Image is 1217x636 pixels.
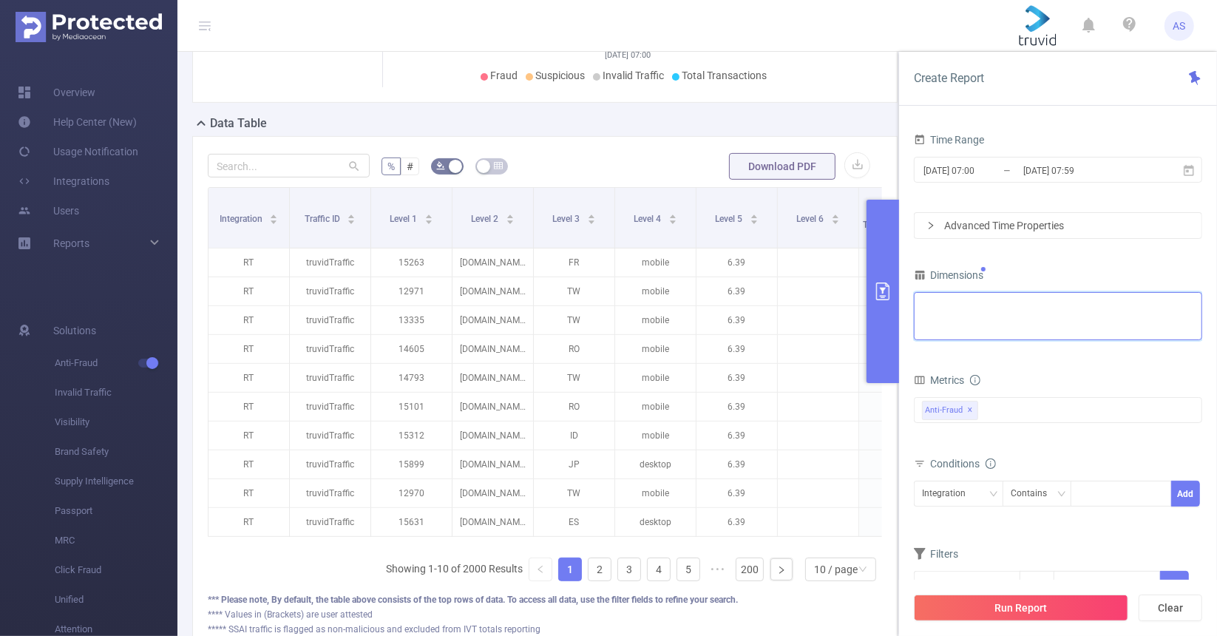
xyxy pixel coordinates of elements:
[290,364,370,392] p: truvidTraffic
[750,212,758,217] i: icon: caret-up
[534,306,614,334] p: TW
[922,401,978,420] span: Anti-Fraud
[55,378,177,407] span: Invalid Traffic
[270,218,278,223] i: icon: caret-down
[347,212,356,221] div: Sort
[859,508,940,536] p: 12,119
[18,196,79,226] a: Users
[534,248,614,277] p: FR
[209,306,289,334] p: RT
[552,214,582,224] span: Level 3
[55,407,177,437] span: Visibility
[587,218,595,223] i: icon: caret-down
[615,364,696,392] p: mobile
[55,555,177,585] span: Click Fraud
[587,212,596,221] div: Sort
[270,212,278,217] i: icon: caret-up
[290,422,370,450] p: truvidTraffic
[208,154,370,177] input: Search...
[796,214,826,224] span: Level 6
[53,237,89,249] span: Reports
[1022,160,1142,180] input: End date
[914,71,984,85] span: Create Report
[1028,572,1043,596] div: ≥
[290,248,370,277] p: truvidTraffic
[715,214,745,224] span: Level 5
[814,558,858,581] div: 10 / page
[770,558,793,581] li: Next Page
[750,218,758,223] i: icon: caret-down
[452,306,533,334] p: [DOMAIN_NAME]
[534,422,614,450] p: ID
[305,214,342,224] span: Traffic ID
[424,218,433,223] i: icon: caret-down
[914,374,964,386] span: Metrics
[452,248,533,277] p: [DOMAIN_NAME]
[696,422,777,450] p: 6.39
[208,608,882,621] div: **** Values in (Brackets) are user attested
[452,393,533,421] p: [DOMAIN_NAME]
[696,479,777,507] p: 6.39
[371,479,452,507] p: 12970
[494,161,503,170] i: icon: table
[55,348,177,378] span: Anti-Fraud
[677,558,699,581] a: 5
[859,393,940,421] p: 15,307
[371,450,452,478] p: 15899
[534,364,614,392] p: TW
[210,115,267,132] h2: Data Table
[1171,481,1200,507] button: Add
[506,212,514,217] i: icon: caret-up
[390,214,419,224] span: Level 1
[209,364,289,392] p: RT
[859,277,940,305] p: 22,325
[1173,11,1186,41] span: AS
[831,212,840,221] div: Sort
[18,137,138,166] a: Usage Notification
[968,402,974,419] span: ✕
[647,558,671,581] li: 4
[736,558,764,581] li: 200
[1160,571,1189,597] button: Add
[371,277,452,305] p: 12971
[290,479,370,507] p: truvidTraffic
[914,269,983,281] span: Dimensions
[706,558,730,581] span: •••
[859,335,940,363] p: 19,822
[290,335,370,363] p: truvidTraffic
[1057,490,1066,500] i: icon: down
[615,508,696,536] p: desktop
[603,70,665,81] span: Invalid Traffic
[55,496,177,526] span: Passport
[208,623,882,636] div: ***** SSAI traffic is flagged as non-malicious and excluded from IVT totals reporting
[452,508,533,536] p: [DOMAIN_NAME]
[677,558,700,581] li: 5
[290,277,370,305] p: truvidTraffic
[926,221,935,230] i: icon: right
[290,508,370,536] p: truvidTraffic
[914,134,984,146] span: Time Range
[668,212,677,221] div: Sort
[407,160,413,172] span: #
[750,212,759,221] div: Sort
[269,212,278,221] div: Sort
[371,422,452,450] p: 15312
[290,450,370,478] p: truvidTraffic
[859,450,940,478] p: 12,330
[18,78,95,107] a: Overview
[696,450,777,478] p: 6.39
[859,364,940,392] p: 17,687
[16,12,162,42] img: Protected Media
[371,364,452,392] p: 14793
[424,212,433,221] div: Sort
[534,450,614,478] p: JP
[209,479,289,507] p: RT
[859,422,940,450] p: 13,477
[588,558,611,581] li: 2
[452,335,533,363] p: [DOMAIN_NAME]
[615,393,696,421] p: mobile
[696,248,777,277] p: 6.39
[615,335,696,363] p: mobile
[696,364,777,392] p: 6.39
[55,437,177,467] span: Brand Safety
